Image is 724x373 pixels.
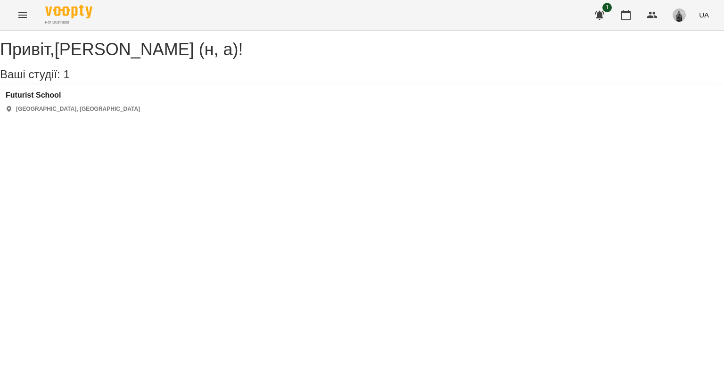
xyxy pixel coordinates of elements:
[602,3,612,12] span: 1
[673,8,686,22] img: 465148d13846e22f7566a09ee851606a.jpeg
[45,19,92,25] span: For Business
[63,68,69,81] span: 1
[11,4,34,26] button: Menu
[6,91,140,99] a: Futurist School
[695,6,713,24] button: UA
[699,10,709,20] span: UA
[45,5,92,18] img: Voopty Logo
[16,105,140,113] p: [GEOGRAPHIC_DATA], [GEOGRAPHIC_DATA]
